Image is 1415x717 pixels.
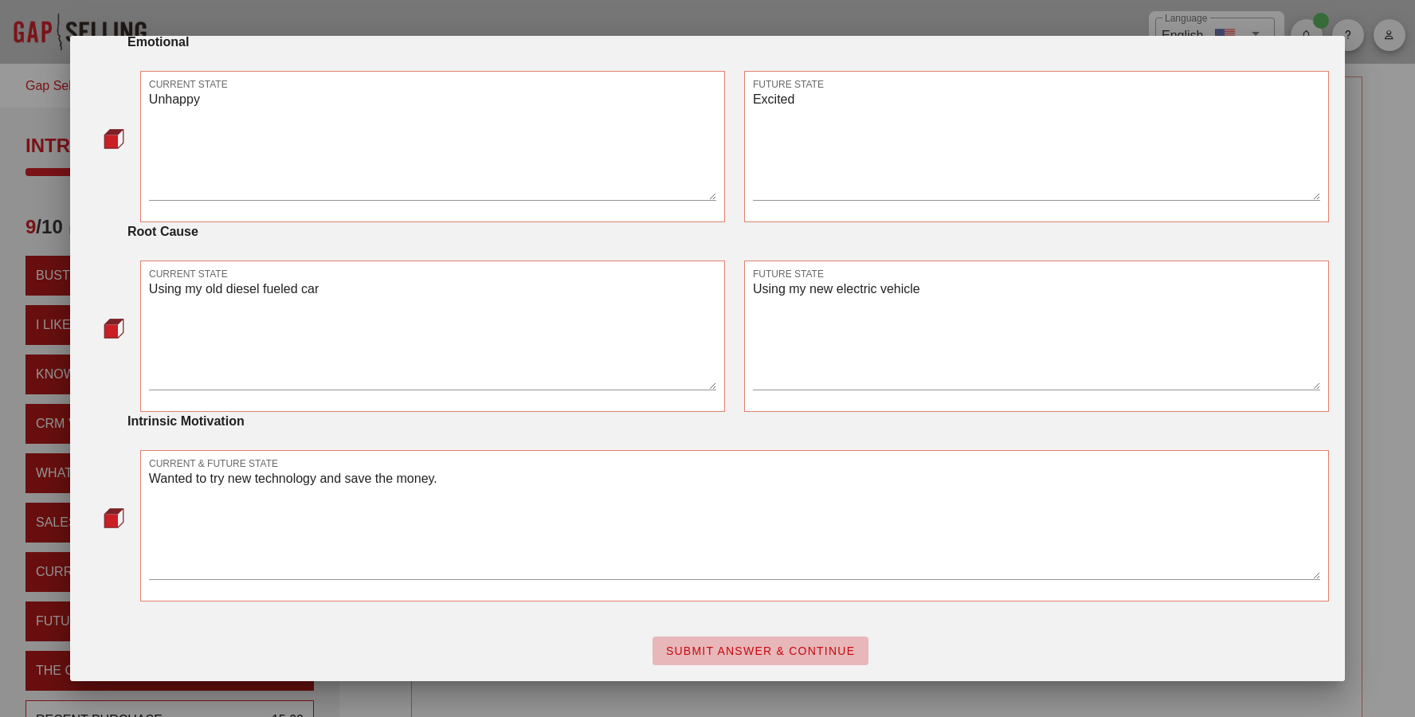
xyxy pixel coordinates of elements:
[653,637,868,665] button: SUBMIT ANSWER & CONTINUE
[127,225,198,238] strong: Root Cause
[104,318,124,339] img: question-bullet-actve.png
[149,268,228,280] label: CURRENT STATE
[753,79,824,91] label: FUTURE STATE
[127,35,189,49] strong: Emotional
[149,458,278,470] label: CURRENT & FUTURE STATE
[127,414,245,428] strong: Intrinsic Motivation
[104,507,124,528] img: question-bullet-actve.png
[104,128,124,149] img: question-bullet-actve.png
[665,645,856,657] span: SUBMIT ANSWER & CONTINUE
[149,79,228,91] label: CURRENT STATE
[753,268,824,280] label: FUTURE STATE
